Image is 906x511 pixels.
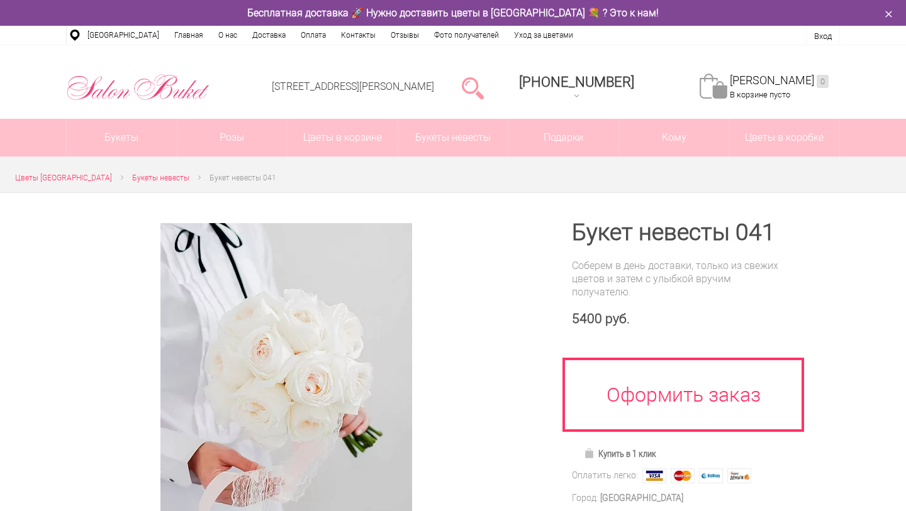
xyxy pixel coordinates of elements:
[578,445,662,463] a: Купить в 1 клик
[132,172,189,185] a: Букеты невесты
[642,468,666,483] img: Visa
[572,221,789,244] h1: Букет невесты 041
[584,448,598,458] img: Купить в 1 клик
[15,173,112,182] span: Цветы [GEOGRAPHIC_DATA]
[15,172,112,185] a: Цветы [GEOGRAPHIC_DATA]
[572,469,638,482] div: Оплатить легко:
[506,26,581,45] a: Уход за цветами
[66,71,210,104] img: Цветы Нижний Новгород
[619,119,729,157] span: Кому
[210,173,276,182] span: Букет невесты 041
[600,492,683,505] div: [GEOGRAPHIC_DATA]
[57,6,849,19] div: Бесплатная доставка 🚀 Нужно доставить цветы в [GEOGRAPHIC_DATA] 💐 ? Это к нам!
[572,259,789,299] div: Соберем в день доставки, только из свежих цветов и затем с улыбкой вручим получателю.
[383,26,427,45] a: Отзывы
[398,119,508,157] a: Букеты невесты
[699,468,723,483] img: Webmoney
[272,80,434,92] a: [STREET_ADDRESS][PERSON_NAME]
[293,26,333,45] a: Оплата
[508,119,618,157] a: Подарки
[572,492,598,505] div: Город:
[167,26,211,45] a: Главная
[427,26,506,45] a: Фото получателей
[512,70,642,106] a: [PHONE_NUMBER]
[333,26,383,45] a: Контакты
[288,119,398,157] a: Цветы в корзине
[730,74,829,88] a: [PERSON_NAME]
[177,119,288,157] a: Розы
[671,468,695,483] img: MasterCard
[245,26,293,45] a: Доставка
[727,468,751,483] img: Яндекс Деньги
[67,119,177,157] a: Букеты
[730,90,790,99] span: В корзине пусто
[562,358,804,432] a: Оформить заказ
[519,74,634,90] div: [PHONE_NUMBER]
[80,26,167,45] a: [GEOGRAPHIC_DATA]
[729,119,839,157] a: Цветы в коробке
[814,31,832,41] a: Вход
[572,311,789,327] div: 5400 руб.
[211,26,245,45] a: О нас
[132,173,189,182] span: Букеты невесты
[817,75,829,88] ins: 0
